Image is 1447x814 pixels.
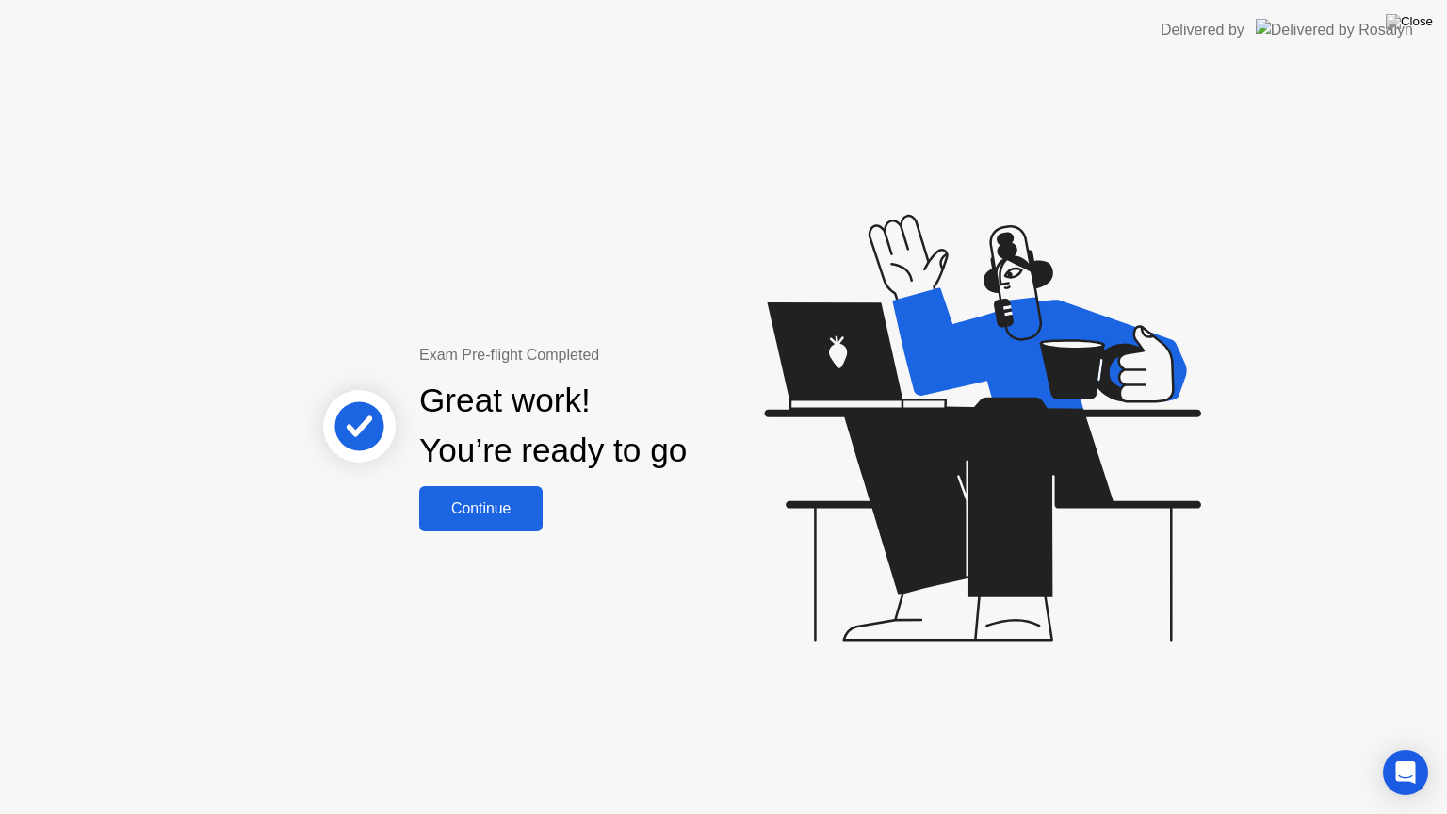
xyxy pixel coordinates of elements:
[1256,19,1413,41] img: Delivered by Rosalyn
[425,500,537,517] div: Continue
[419,344,808,366] div: Exam Pre-flight Completed
[1386,14,1433,29] img: Close
[1161,19,1244,41] div: Delivered by
[419,376,687,476] div: Great work! You’re ready to go
[1383,750,1428,795] div: Open Intercom Messenger
[419,486,543,531] button: Continue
